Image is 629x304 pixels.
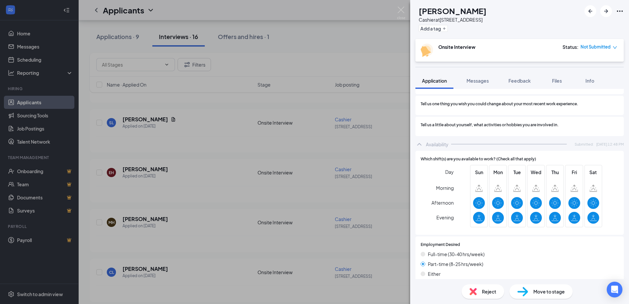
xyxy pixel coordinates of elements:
[562,44,579,50] div: Status :
[600,5,612,17] button: ArrowRight
[586,7,594,15] svg: ArrowLeftNew
[533,288,565,295] span: Move to stage
[419,16,486,23] div: Cashier at [STREET_ADDRESS]
[428,251,485,258] span: Full-time (30-40 hrs/week)
[428,260,483,268] span: Part-time (8-25 hrs/week)
[415,140,423,148] svg: ChevronUp
[549,169,561,176] span: Thu
[575,141,594,147] span: Submitted:
[445,168,454,175] span: Day
[428,270,441,277] span: Either
[482,288,496,295] span: Reject
[602,7,610,15] svg: ArrowRight
[421,242,460,248] span: Employment Desired
[419,25,448,32] button: PlusAdd a tag
[584,5,596,17] button: ArrowLeftNew
[436,212,454,223] span: Evening
[607,282,622,297] div: Open Intercom Messenger
[431,197,454,209] span: Afternoon
[438,44,475,50] b: Onsite Interview
[421,156,536,162] span: Which shift(s) are you available to work? (Check all that apply)
[616,7,624,15] svg: Ellipses
[585,78,594,84] span: Info
[467,78,489,84] span: Messages
[426,141,448,148] div: Availability
[587,169,599,176] span: Sat
[530,169,542,176] span: Wed
[581,44,611,50] span: Not Submitted
[508,78,531,84] span: Feedback
[552,78,562,84] span: Files
[492,169,504,176] span: Mon
[596,141,624,147] span: [DATE] 12:48 PM
[419,5,486,16] h1: [PERSON_NAME]
[511,169,523,176] span: Tue
[421,101,578,107] span: Tell us one thing you wish you could change about your most recent work experience.
[568,169,580,176] span: Fri
[421,122,559,128] span: Tell us a little about yourself, what activities or hobbies you are involved in.
[442,27,446,30] svg: Plus
[613,45,617,50] span: down
[473,169,485,176] span: Sun
[436,182,454,194] span: Morning
[422,78,447,84] span: Application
